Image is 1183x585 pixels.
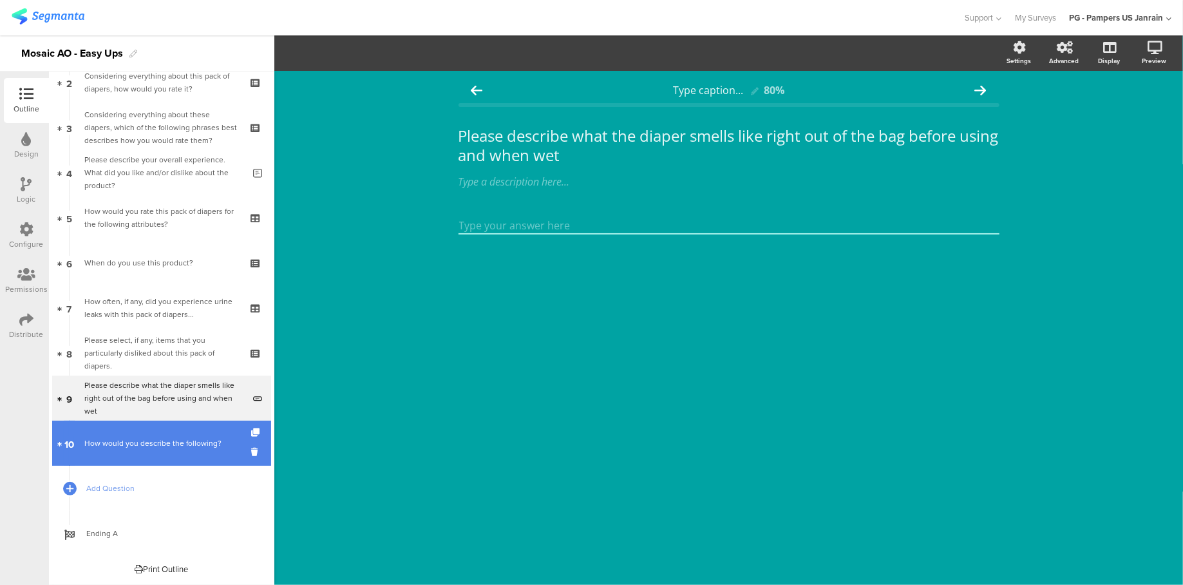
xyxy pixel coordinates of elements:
[66,256,72,270] span: 6
[10,329,44,340] div: Distribute
[84,256,238,269] div: When do you use this product?
[251,428,262,437] i: Duplicate
[66,211,72,225] span: 5
[66,75,72,90] span: 2
[52,285,271,331] a: 7 How often, if any, did you experience urine leaks with this pack of diapers...
[52,105,271,150] a: 3 Considering everything about these diapers, which of the following phrases best describes how y...
[66,120,72,135] span: 3
[84,334,238,372] div: Please select, if any, items that you particularly disliked about this pack of diapers.
[459,175,999,189] div: Type a description here...
[14,148,39,160] div: Design
[52,376,271,421] a: 9 Please describe what the diaper smells like right out of the bag before using and when wet
[84,379,243,417] div: Please describe what the diaper smells like right out of the bag before using and when wet
[459,126,999,165] p: Please describe what the diaper smells like right out of the bag before using and when wet
[1142,56,1166,66] div: Preview
[66,391,72,405] span: 9
[135,563,189,575] div: Print Outline
[1049,56,1079,66] div: Advanced
[52,331,271,376] a: 8 Please select, if any, items that you particularly disliked about this pack of diapers.
[84,153,243,192] div: Please describe your overall experience. What did you like and/or dislike about the product?
[84,437,238,450] div: How would you describe the following?
[84,108,238,147] div: Considering everything about these diapers, which of the following phrases best describes how you...
[459,218,999,235] input: Type your answer here
[673,83,743,97] span: Type caption...
[64,436,74,450] span: 10
[67,301,72,315] span: 7
[52,240,271,285] a: 6 When do you use this product?
[251,446,262,458] i: Delete
[10,238,44,250] div: Configure
[965,12,994,24] span: Support
[52,195,271,240] a: 5 How would you rate this pack of diapers for the following attributes?
[84,295,238,321] div: How often, if any, did you experience urine leaks with this pack of diapers...
[14,103,39,115] div: Outline
[1007,56,1031,66] div: Settings
[21,43,123,64] div: Mosaic AO - Easy Ups
[5,283,48,295] div: Permissions
[66,346,72,360] span: 8
[1069,12,1163,24] div: PG - Pampers US Janrain
[17,193,36,205] div: Logic
[66,166,72,180] span: 4
[52,60,271,105] a: 2 Considering everything about this pack of diapers, how would you rate it?
[84,70,238,95] div: Considering everything about this pack of diapers, how would you rate it?
[86,527,251,540] span: Ending A
[1098,56,1120,66] div: Display
[52,511,271,556] a: Ending A
[84,205,238,231] div: How would you rate this pack of diapers for the following attributes?
[764,83,784,97] div: 80%
[52,421,271,466] a: 10 How would you describe the following?
[86,482,251,495] span: Add Question
[12,8,84,24] img: segmanta logo
[52,150,271,195] a: 4 Please describe your overall experience. What did you like and/or dislike about the product?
